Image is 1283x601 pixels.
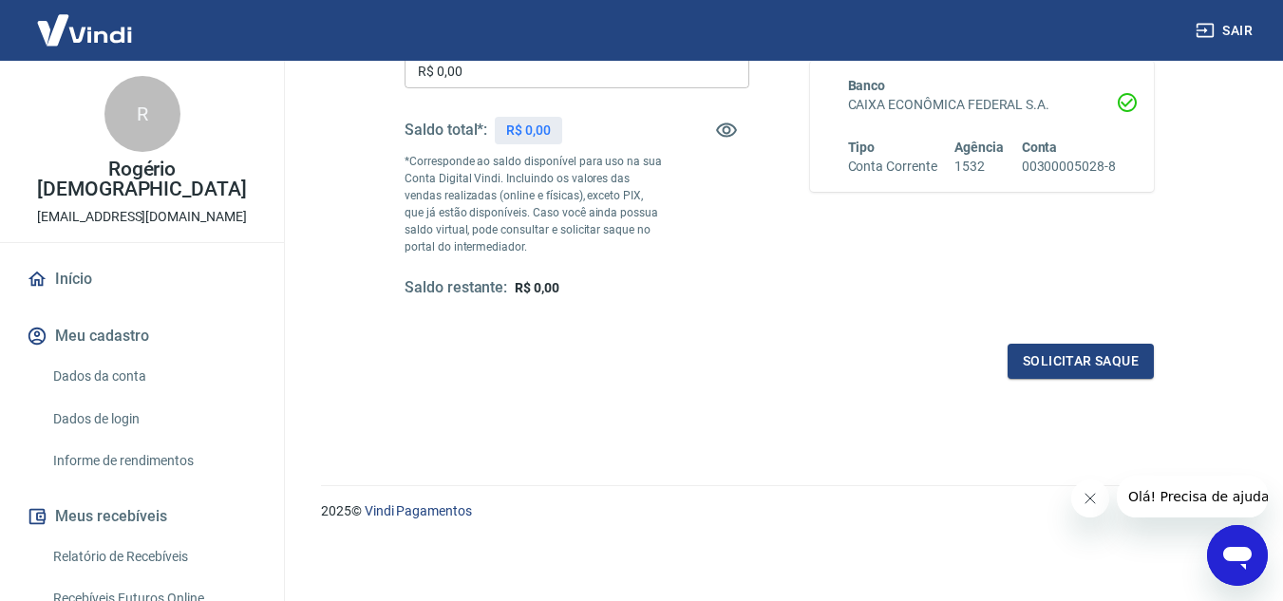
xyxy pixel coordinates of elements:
[37,207,247,227] p: [EMAIL_ADDRESS][DOMAIN_NAME]
[405,121,487,140] h5: Saldo total*:
[46,441,261,480] a: Informe de rendimentos
[321,501,1237,521] p: 2025 ©
[23,1,146,59] img: Vindi
[104,76,180,152] div: R
[23,258,261,300] a: Início
[23,315,261,357] button: Meu cadastro
[365,503,472,518] a: Vindi Pagamentos
[1008,344,1154,379] button: Solicitar saque
[506,121,551,141] p: R$ 0,00
[1192,13,1260,48] button: Sair
[46,537,261,576] a: Relatório de Recebíveis
[1117,476,1268,517] iframe: Mensagem da empresa
[954,157,1004,177] h6: 1532
[405,153,663,255] p: *Corresponde ao saldo disponível para uso na sua Conta Digital Vindi. Incluindo os valores das ve...
[1022,140,1058,155] span: Conta
[848,140,876,155] span: Tipo
[1207,525,1268,586] iframe: Botão para abrir a janela de mensagens
[1022,157,1116,177] h6: 00300005028-8
[848,95,1117,115] h6: CAIXA ECONÔMICA FEDERAL S.A.
[1071,479,1109,517] iframe: Fechar mensagem
[11,13,160,28] span: Olá! Precisa de ajuda?
[15,160,269,199] p: Rogério [DEMOGRAPHIC_DATA]
[515,280,559,295] span: R$ 0,00
[954,140,1004,155] span: Agência
[848,157,937,177] h6: Conta Corrente
[848,78,886,93] span: Banco
[46,357,261,396] a: Dados da conta
[23,496,261,537] button: Meus recebíveis
[405,278,507,298] h5: Saldo restante:
[46,400,261,439] a: Dados de login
